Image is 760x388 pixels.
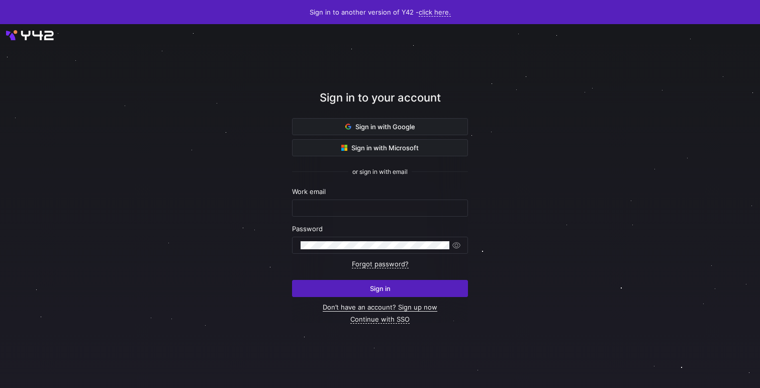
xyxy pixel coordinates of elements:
[292,89,468,118] div: Sign in to your account
[292,139,468,156] button: Sign in with Microsoft
[345,123,415,131] span: Sign in with Google
[323,303,437,312] a: Don’t have an account? Sign up now
[292,118,468,135] button: Sign in with Google
[352,168,408,175] span: or sign in with email
[419,8,451,17] a: click here.
[341,144,419,152] span: Sign in with Microsoft
[292,225,323,233] span: Password
[370,284,391,293] span: Sign in
[292,280,468,297] button: Sign in
[352,260,409,268] a: Forgot password?
[350,315,410,324] a: Continue with SSO
[292,187,326,196] span: Work email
